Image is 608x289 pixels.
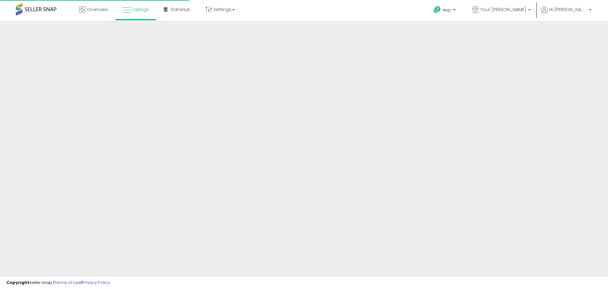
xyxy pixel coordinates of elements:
span: Help [443,7,451,13]
span: DataHub [171,6,191,13]
strong: Copyright [6,279,29,286]
a: Help [428,1,462,21]
span: Your [PERSON_NAME] [480,6,526,13]
a: Hi [PERSON_NAME] [541,6,592,21]
span: Hi [PERSON_NAME] [549,6,587,13]
a: Privacy Policy [82,279,110,286]
div: seller snap | | [6,280,110,286]
i: Get Help [433,6,441,14]
a: Terms of Use [54,279,81,286]
span: Overview [87,6,108,13]
span: Listings [132,6,149,13]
